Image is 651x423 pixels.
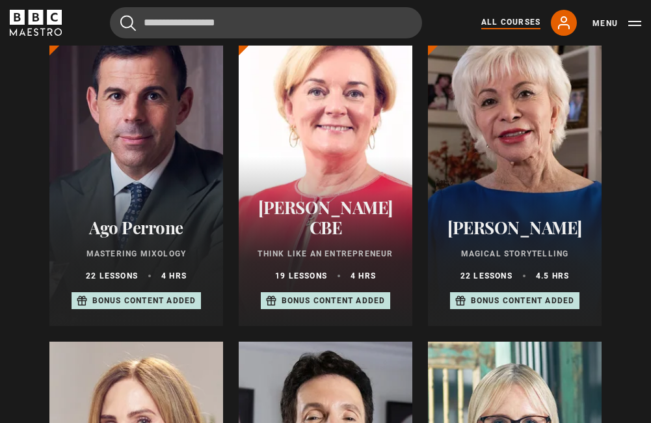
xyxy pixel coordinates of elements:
p: 4.5 hrs [536,270,569,282]
p: Bonus content added [282,295,386,307]
a: [PERSON_NAME] Magical Storytelling 22 lessons 4.5 hrs Bonus content added New [428,14,602,326]
a: [PERSON_NAME] CBE Think Like an Entrepreneur 19 lessons 4 hrs Bonus content added New [239,14,412,326]
h2: [PERSON_NAME] [444,217,586,238]
p: Think Like an Entrepreneur [254,248,397,260]
svg: BBC Maestro [10,10,62,36]
p: 4 hrs [351,270,376,282]
p: 19 lessons [275,270,327,282]
a: All Courses [481,16,540,29]
p: Bonus content added [471,295,575,307]
h2: [PERSON_NAME] CBE [254,197,397,238]
p: 22 lessons [460,270,512,282]
p: 22 lessons [86,270,138,282]
a: Ago Perrone Mastering Mixology 22 lessons 4 hrs Bonus content added New [49,14,223,326]
p: 4 hrs [161,270,187,282]
button: Submit the search query [120,15,136,31]
h2: Ago Perrone [65,217,207,238]
p: Magical Storytelling [444,248,586,260]
input: Search [110,7,422,38]
p: Bonus content added [92,295,196,307]
p: Mastering Mixology [65,248,207,260]
button: Toggle navigation [592,17,641,30]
